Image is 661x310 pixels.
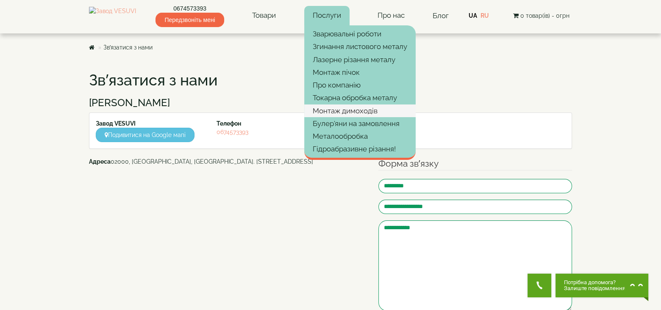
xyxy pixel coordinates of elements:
a: Зварювальні роботи [304,27,416,40]
a: Гідроабразивне різання! [304,143,416,155]
span: Залиште повідомлення [564,285,625,291]
span: Передзвоніть мені [156,13,224,27]
address: 02000, [GEOGRAPHIC_DATA], [GEOGRAPHIC_DATA]. [STREET_ADDRESS] [89,157,366,166]
strong: Телефон [217,120,241,127]
button: 0 товар(ів) - 0грн [511,11,572,20]
a: 0674573393 [217,129,248,135]
a: Лазерне різання металу [304,53,416,66]
a: Блог [433,11,449,20]
button: Get Call button [528,274,551,297]
span: 0 товар(ів) - 0грн [520,12,569,19]
a: Товари [244,6,284,25]
button: Chat button [555,274,648,297]
legend: Форма зв’язку [378,157,572,170]
img: Завод VESUVI [89,7,136,25]
a: Подивитися на Google мапі [96,128,194,142]
a: Монтаж пічок [304,66,416,79]
h1: Зв’язатися з нами [89,72,572,89]
a: Послуги [304,6,350,25]
a: Про компанію [304,79,416,91]
a: Булер'яни на замовлення [304,117,416,130]
b: Адреса [89,158,111,165]
strong: Завод VESUVI [96,120,136,127]
a: RU [480,12,489,19]
a: Зв’язатися з нами [103,44,153,51]
h3: [PERSON_NAME] [89,97,572,108]
a: 0674573393 [156,4,224,13]
a: UA [469,12,477,19]
a: Токарна обробка металу [304,91,416,104]
a: Монтаж димоходів [304,104,416,117]
a: Згинання листового металу [304,40,416,53]
span: Потрібна допомога? [564,280,625,285]
a: Про нас [369,6,413,25]
a: Металообробка [304,130,416,143]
